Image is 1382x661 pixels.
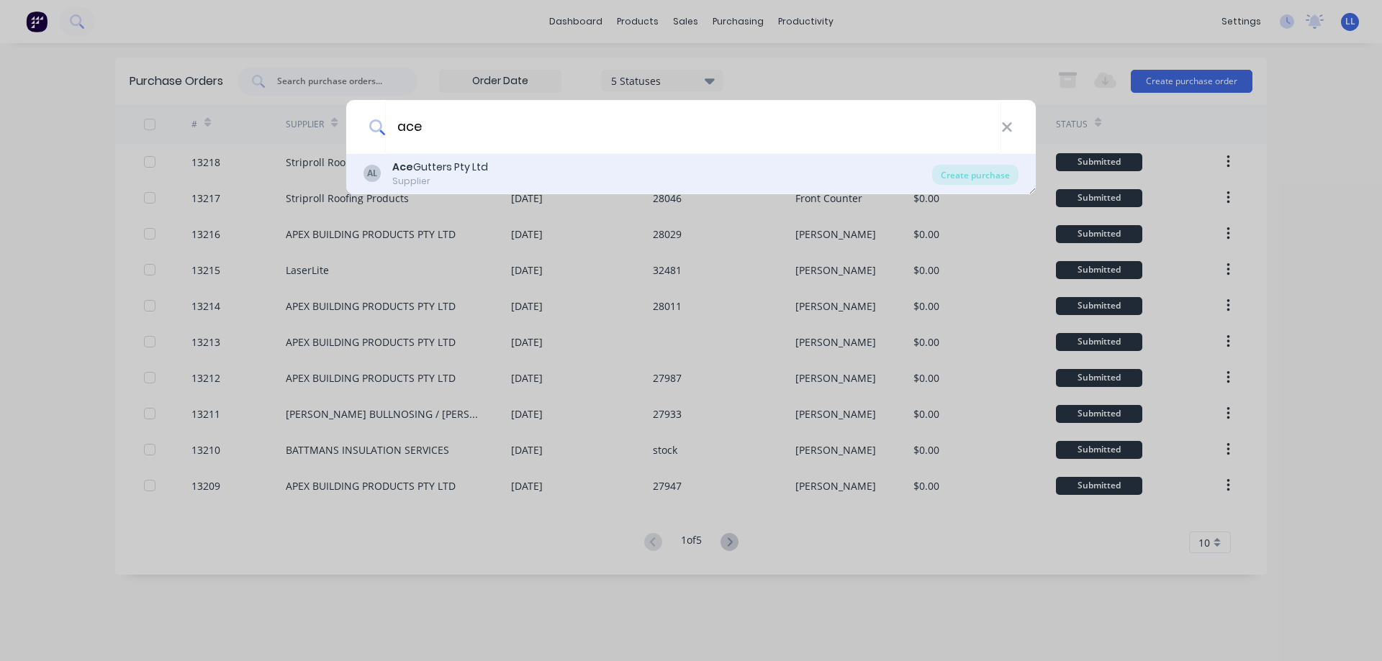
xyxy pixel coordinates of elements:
div: Supplier [392,175,488,188]
div: Create purchase [932,165,1019,185]
b: Ace [392,160,413,174]
div: AL [363,165,381,182]
div: Gutters Pty Ltd [392,160,488,175]
input: Enter a supplier name to create a new order... [385,100,1001,154]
